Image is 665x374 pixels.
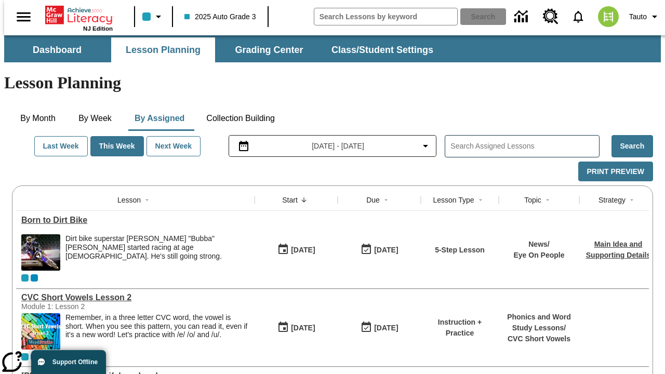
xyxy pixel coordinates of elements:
a: Main Idea and Supporting Details [586,240,650,259]
button: 09/16/25: Last day the lesson can be accessed [357,318,402,338]
span: Tauto [629,11,647,22]
p: CVC Short Vowels [504,333,574,344]
div: Lesson Type [433,195,474,205]
button: Collection Building [198,106,283,131]
span: [DATE] - [DATE] [312,141,364,152]
a: Born to Dirt Bike, Lessons [21,216,249,225]
a: CVC Short Vowels Lesson 2, Lessons [21,293,249,302]
div: Dirt bike superstar [PERSON_NAME] "Bubba" [PERSON_NAME] started racing at age [DEMOGRAPHIC_DATA].... [65,234,249,260]
div: Dirt bike superstar James "Bubba" Stewart started racing at age 4. He's still going strong. [65,234,249,271]
button: 09/16/25: First time the lesson was available [274,318,318,338]
button: Sort [474,194,487,206]
button: By Month [12,106,64,131]
span: 2025 Auto Grade 3 [184,11,256,22]
button: Grading Center [217,37,321,62]
div: Born to Dirt Bike [21,216,249,225]
button: Last Week [34,136,88,156]
div: Lesson [117,195,141,205]
button: Sort [541,194,554,206]
div: OL 2025 Auto Grade 4 [31,274,38,282]
div: Current Class [21,274,29,282]
div: Remember, in a three letter CVC word, the vowel is short. When you see this pattern, you can read... [65,313,249,350]
div: CVC Short Vowels Lesson 2 [21,293,249,302]
button: Profile/Settings [625,7,665,26]
img: avatar image [598,6,619,27]
div: Home [45,4,113,32]
button: Open side menu [8,2,39,32]
button: 09/16/25: Last day the lesson can be accessed [357,240,402,260]
div: [DATE] [291,244,315,257]
div: [DATE] [374,244,398,257]
button: Sort [380,194,392,206]
a: Notifications [565,3,592,30]
input: search field [314,8,457,25]
input: Search Assigned Lessons [450,139,598,154]
a: Data Center [508,3,537,31]
button: Sort [141,194,153,206]
div: Strategy [598,195,626,205]
button: Class/Student Settings [323,37,442,62]
button: Sort [626,194,638,206]
div: Due [366,195,380,205]
button: Class color is light blue. Change class color [138,7,169,26]
span: NJ Edition [83,25,113,32]
button: Select a new avatar [592,3,625,30]
div: Start [282,195,298,205]
button: By Week [69,106,121,131]
p: Remember, in a three letter CVC word, the vowel is short. When you see this pattern, you can read... [65,313,249,339]
button: Select the date range menu item [233,140,432,152]
button: 09/16/25: First time the lesson was available [274,240,318,260]
img: CVC Short Vowels Lesson 2. [21,313,60,350]
a: Resource Center, Will open in new tab [537,3,565,31]
a: Home [45,5,113,25]
p: Eye On People [513,250,564,261]
button: Sort [298,194,310,206]
h1: Lesson Planning [4,73,661,92]
div: [DATE] [291,322,315,335]
p: Phonics and Word Study Lessons / [504,312,574,333]
div: OL 2025 Auto Grade 4 [31,353,38,360]
button: Next Week [147,136,201,156]
p: News / [513,239,564,250]
button: This Week [90,136,144,156]
img: Motocross racer James Stewart flies through the air on his dirt bike. [21,234,60,271]
button: Print Preview [578,162,653,182]
div: Module 1: Lesson 2 [21,302,177,311]
p: 5-Step Lesson [435,245,485,256]
p: Instruction + Practice [426,317,494,339]
div: [DATE] [374,322,398,335]
button: Support Offline [31,350,106,374]
button: Search [611,135,653,157]
svg: Collapse Date Range Filter [419,140,432,152]
div: SubNavbar [4,35,661,62]
button: By Assigned [126,106,193,131]
div: SubNavbar [4,37,443,62]
button: Lesson Planning [111,37,215,62]
span: Support Offline [52,358,98,366]
button: Dashboard [5,37,109,62]
div: Topic [524,195,541,205]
